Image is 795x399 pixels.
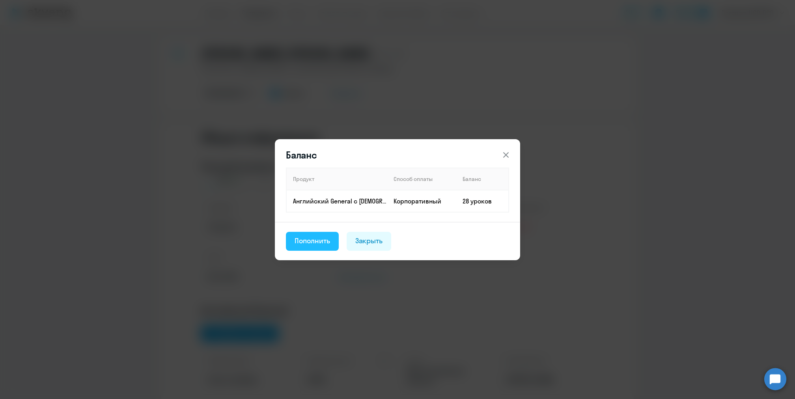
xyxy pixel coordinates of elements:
td: 28 уроков [456,190,509,212]
th: Способ оплаты [387,168,456,190]
td: Корпоративный [387,190,456,212]
header: Баланс [275,149,520,161]
button: Пополнить [286,232,339,251]
p: Английский General с [DEMOGRAPHIC_DATA] преподавателем [293,197,387,205]
div: Закрыть [355,236,383,246]
th: Продукт [286,168,387,190]
th: Баланс [456,168,509,190]
div: Пополнить [295,236,330,246]
button: Закрыть [347,232,392,251]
